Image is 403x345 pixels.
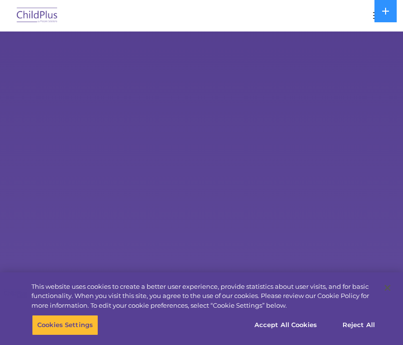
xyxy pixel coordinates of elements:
img: ChildPlus by Procare Solutions [15,4,60,27]
button: Accept All Cookies [249,315,322,335]
button: Cookies Settings [32,315,98,335]
button: Reject All [328,315,389,335]
button: Close [377,277,398,298]
div: This website uses cookies to create a better user experience, provide statistics about user visit... [31,282,375,311]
